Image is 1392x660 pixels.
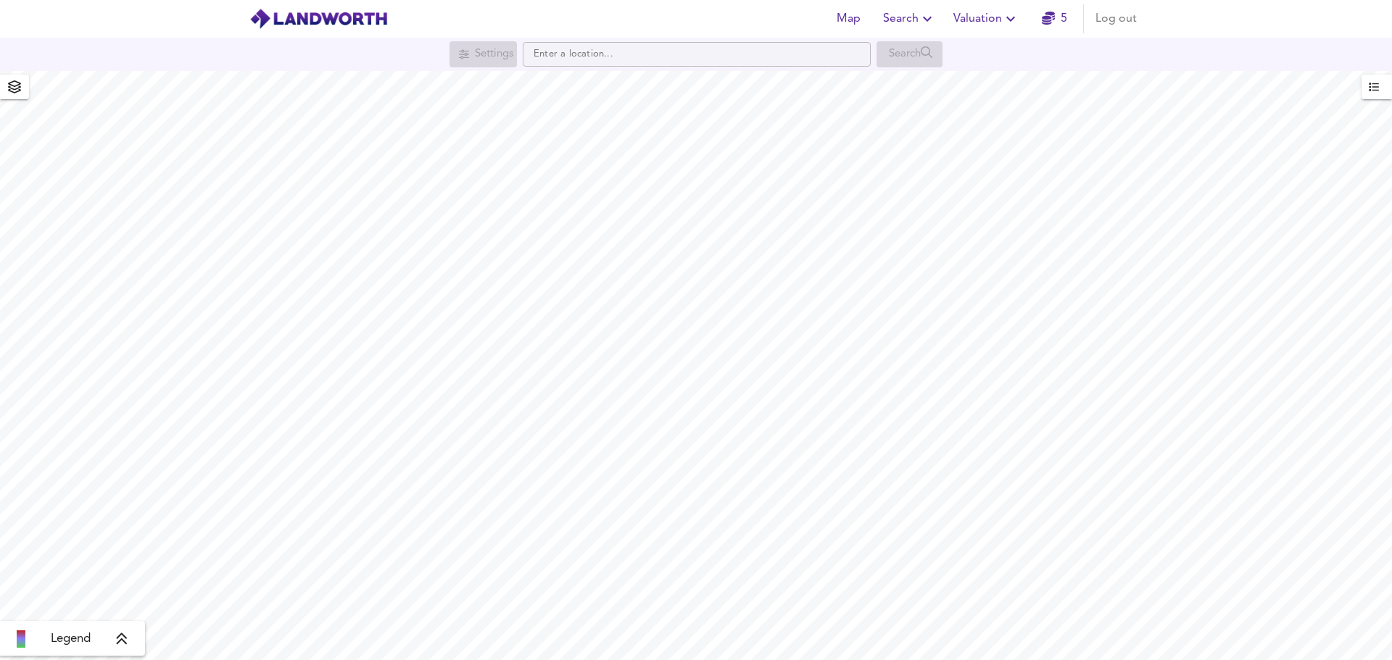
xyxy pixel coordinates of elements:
[1095,9,1137,29] span: Log out
[948,4,1025,33] button: Valuation
[1090,4,1143,33] button: Log out
[449,41,517,67] div: Search for a location first or explore the map
[883,9,936,29] span: Search
[831,9,866,29] span: Map
[877,4,942,33] button: Search
[825,4,871,33] button: Map
[1042,9,1067,29] a: 5
[523,42,871,67] input: Enter a location...
[249,8,388,30] img: logo
[1031,4,1077,33] button: 5
[953,9,1019,29] span: Valuation
[51,630,91,648] span: Legend
[877,41,942,67] div: Search for a location first or explore the map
